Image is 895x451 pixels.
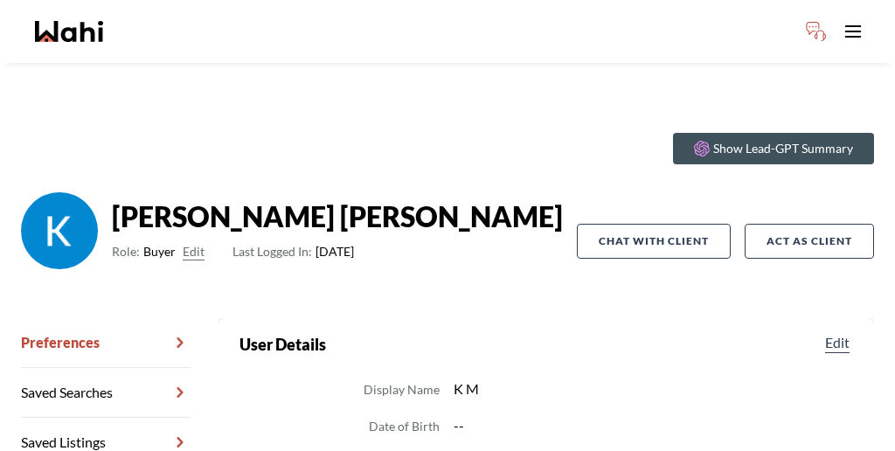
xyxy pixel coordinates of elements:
[454,378,853,400] dd: K M
[454,414,853,437] dd: --
[112,199,563,234] strong: [PERSON_NAME] [PERSON_NAME]
[364,379,440,400] dt: Display Name
[673,133,874,164] button: Show Lead-GPT Summary
[232,244,312,259] span: Last Logged In:
[239,332,326,357] h2: User Details
[183,241,205,262] button: Edit
[21,368,191,418] a: Saved Searches
[35,21,103,42] a: Wahi homepage
[836,14,871,49] button: Toggle open navigation menu
[577,224,731,259] button: Chat with client
[822,332,853,353] button: Edit
[745,224,874,259] button: Act as Client
[21,192,98,269] img: ACg8ocLkPHbkMsZMs-v6VpkgU_Dtox2qsrUsUn7cIDJdgSkmbIcyUw=s96-c
[713,140,853,157] p: Show Lead-GPT Summary
[143,241,176,262] span: Buyer
[369,416,440,437] dt: Date of Birth
[232,241,354,262] span: [DATE]
[112,241,140,262] span: Role:
[21,318,191,368] a: Preferences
